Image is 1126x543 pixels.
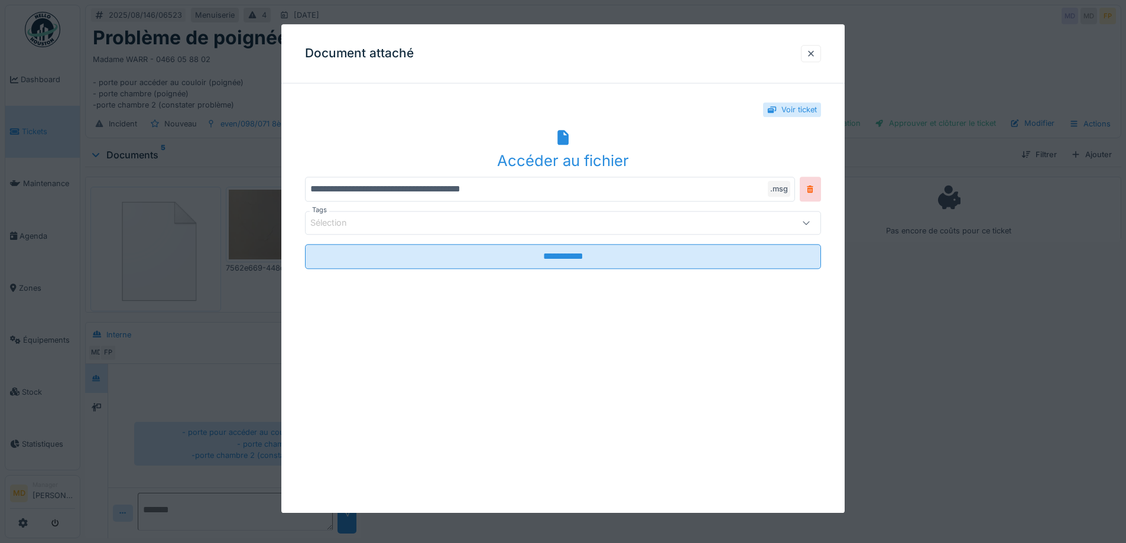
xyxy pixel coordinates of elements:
[310,217,364,230] div: Sélection
[305,46,414,61] h3: Document attaché
[781,104,817,115] div: Voir ticket
[310,205,329,215] label: Tags
[305,149,821,172] div: Accéder au fichier
[768,181,790,197] div: .msg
